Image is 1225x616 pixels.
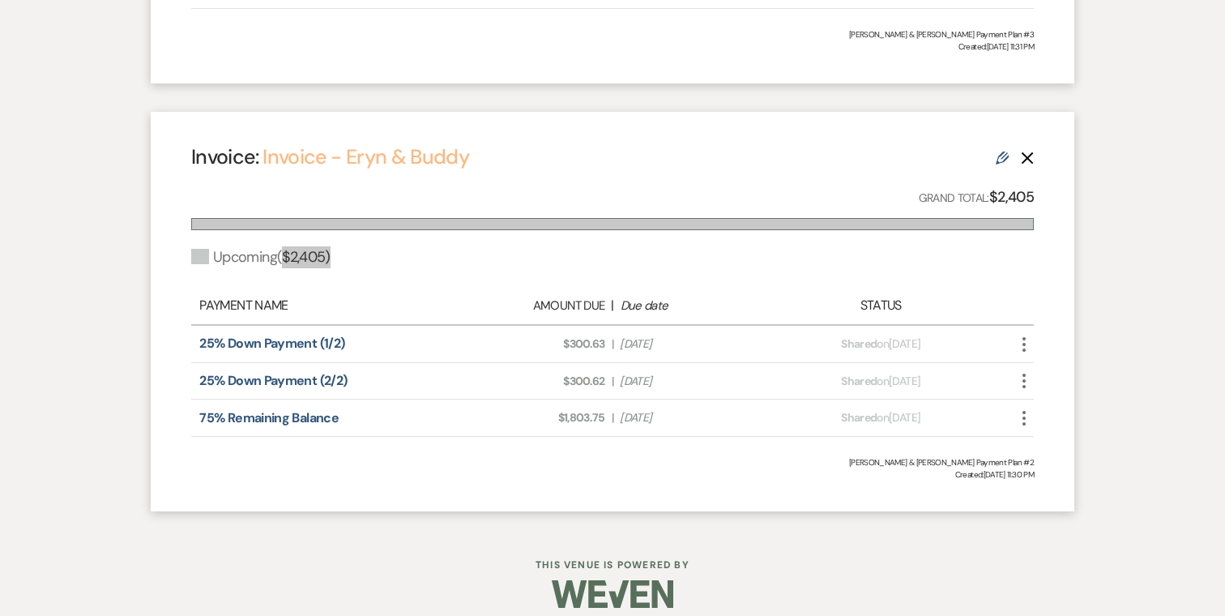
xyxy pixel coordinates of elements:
div: [PERSON_NAME] & [PERSON_NAME] Payment Plan #2 [191,456,1034,468]
span: Created: [DATE] 11:30 PM [191,468,1034,481]
div: Upcoming ( $2,405 ) [191,246,331,268]
div: [PERSON_NAME] & [PERSON_NAME] Payment Plan #3 [191,28,1034,41]
a: 75% Remaining Balance [199,409,339,426]
a: 25% Down Payment (1/2) [199,335,344,352]
span: | [612,336,613,353]
h4: Invoice: [191,143,469,171]
span: Shared [841,374,877,388]
span: | [612,409,613,426]
span: $300.62 [456,373,605,390]
span: [DATE] [620,409,769,426]
div: on [DATE] [778,373,984,390]
span: Shared [841,336,877,351]
div: on [DATE] [778,336,984,353]
span: [DATE] [620,336,769,353]
span: $300.63 [456,336,605,353]
span: [DATE] [620,373,769,390]
span: Created: [DATE] 11:31 PM [191,41,1034,53]
span: | [612,373,613,390]
div: Due date [621,297,770,315]
div: Status [778,296,984,315]
div: | [447,296,778,315]
a: Invoice - Eryn & Buddy [262,143,469,170]
span: $1,803.75 [456,409,605,426]
p: Grand Total: [919,186,1035,209]
a: 25% Down Payment (2/2) [199,372,347,389]
span: Shared [841,410,877,425]
div: Amount Due [455,297,604,315]
strong: $2,405 [989,187,1034,207]
div: on [DATE] [778,409,984,426]
div: Payment Name [199,296,447,315]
